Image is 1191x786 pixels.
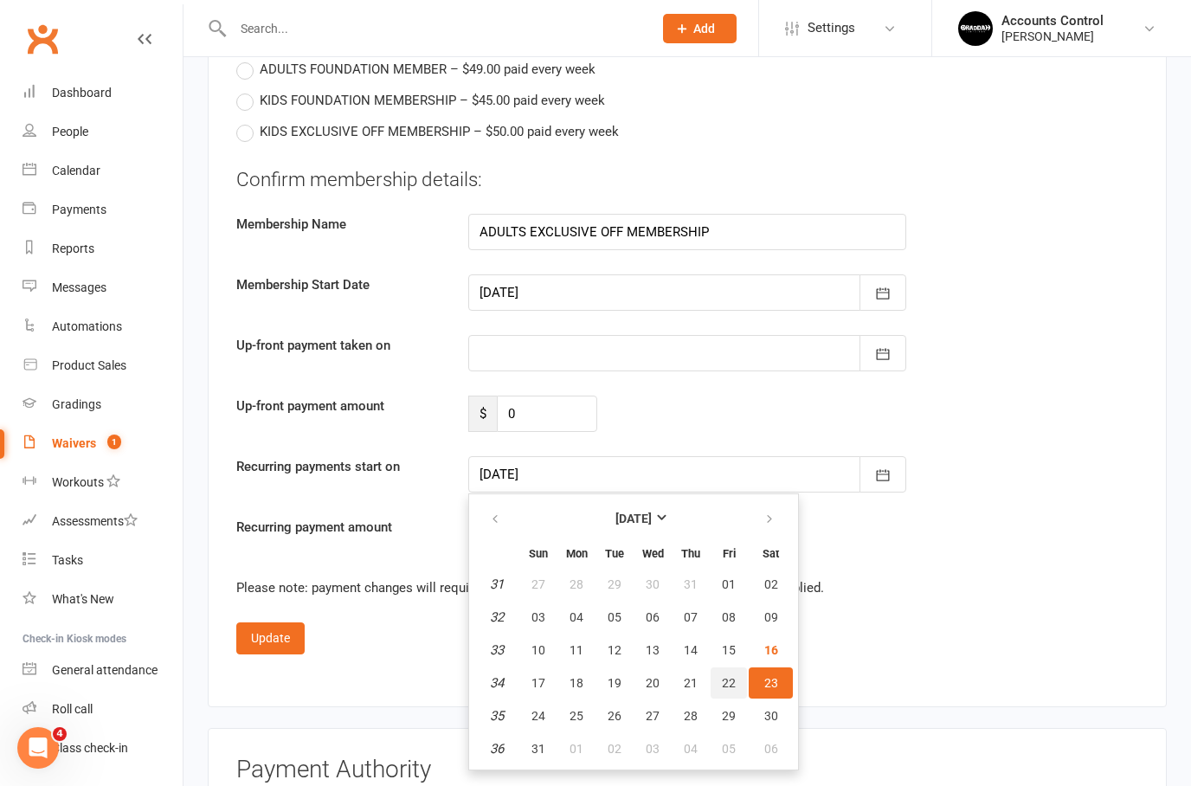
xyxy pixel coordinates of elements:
button: 28 [558,569,595,600]
em: 35 [490,708,504,724]
button: 16 [749,635,793,666]
img: thumb_image1701918351.png [958,11,993,46]
a: Automations [23,307,183,346]
span: 13 [646,643,660,657]
button: 22 [711,667,747,699]
span: 18 [570,676,583,690]
div: Messages [52,280,106,294]
em: 32 [490,609,504,625]
div: Tasks [52,553,83,567]
span: 19 [608,676,621,690]
span: 04 [684,742,698,756]
span: 06 [764,742,778,756]
button: 29 [711,700,747,731]
button: 31 [520,733,557,764]
span: 20 [646,676,660,690]
span: ADULTS FOUNDATION MEMBER – $49.00 paid every week [260,59,595,77]
div: Roll call [52,702,93,716]
em: 34 [490,675,504,691]
button: 25 [558,700,595,731]
span: 02 [608,742,621,756]
span: 04 [570,610,583,624]
span: 01 [722,577,736,591]
button: 18 [558,667,595,699]
button: 19 [596,667,633,699]
button: Update [236,622,305,654]
h3: Payment Authority [236,757,1138,783]
button: 13 [634,635,671,666]
div: Confirm membership details: [236,166,1138,194]
a: Dashboard [23,74,183,113]
a: Class kiosk mode [23,729,183,768]
span: 28 [570,577,583,591]
div: General attendance [52,663,158,677]
em: 31 [490,577,504,592]
button: 21 [673,667,709,699]
a: Gradings [23,385,183,424]
span: 27 [531,577,545,591]
button: 02 [596,733,633,764]
a: Calendar [23,151,183,190]
a: Waivers 1 [23,424,183,463]
button: 06 [634,602,671,633]
div: Product Sales [52,358,126,372]
small: Saturday [763,547,779,560]
span: 29 [608,577,621,591]
div: Workouts [52,475,104,489]
button: 29 [596,569,633,600]
span: 26 [608,709,621,723]
span: 4 [53,727,67,741]
small: Wednesday [642,547,664,560]
button: 30 [749,700,793,731]
span: 06 [646,610,660,624]
button: 17 [520,667,557,699]
div: What's New [52,592,114,606]
span: 14 [684,643,698,657]
div: Please note: payment changes will require consent from the waiver signee before they can be applied. [236,577,1138,598]
span: 12 [608,643,621,657]
span: 15 [722,643,736,657]
label: Up-front payment amount [223,396,455,416]
small: Tuesday [605,547,624,560]
span: 16 [764,643,778,657]
button: 20 [634,667,671,699]
span: 1 [107,435,121,449]
div: [PERSON_NAME] [1001,29,1104,44]
button: 23 [749,667,793,699]
button: 27 [520,569,557,600]
div: Gradings [52,397,101,411]
button: 01 [711,569,747,600]
button: 28 [673,700,709,731]
span: 24 [531,709,545,723]
button: 05 [711,733,747,764]
span: 10 [531,643,545,657]
button: 24 [520,700,557,731]
div: Class check-in [52,741,128,755]
label: Up-front payment taken on [223,335,455,356]
label: Membership Name [223,214,455,235]
span: 31 [684,577,698,591]
div: Payments [52,203,106,216]
span: 23 [764,676,778,690]
span: 29 [722,709,736,723]
button: 11 [558,635,595,666]
button: 08 [711,602,747,633]
button: 03 [520,602,557,633]
a: Reports [23,229,183,268]
span: 07 [684,610,698,624]
span: 03 [646,742,660,756]
span: Settings [808,9,855,48]
a: Payments [23,190,183,229]
div: Automations [52,319,122,333]
button: 05 [596,602,633,633]
button: 26 [596,700,633,731]
span: 25 [570,709,583,723]
label: Recurring payment amount [223,517,455,538]
button: 07 [673,602,709,633]
span: 30 [764,709,778,723]
button: 04 [558,602,595,633]
span: Add [693,22,715,35]
span: 22 [722,676,736,690]
button: 30 [634,569,671,600]
div: Dashboard [52,86,112,100]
